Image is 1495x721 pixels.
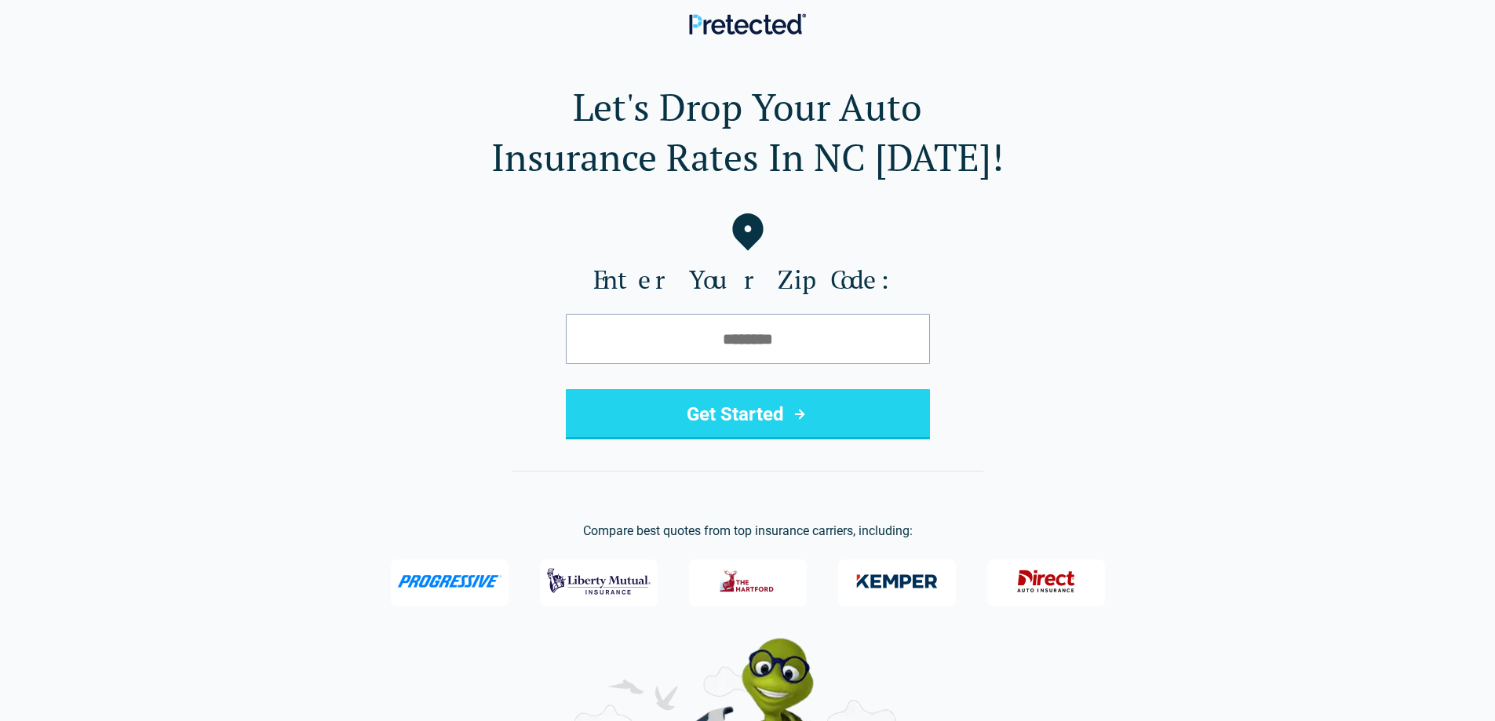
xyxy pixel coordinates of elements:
img: The Hartford [709,561,786,602]
img: Direct General [1008,561,1085,602]
button: Get Started [566,389,930,439]
img: Liberty Mutual [547,561,651,602]
p: Compare best quotes from top insurance carriers, including: [25,522,1470,541]
h1: Let's Drop Your Auto Insurance Rates In NC [DATE]! [25,82,1470,182]
img: Pretected [689,13,806,35]
label: Enter Your Zip Code: [25,264,1470,295]
img: Progressive [397,575,502,588]
img: Kemper [845,561,949,602]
